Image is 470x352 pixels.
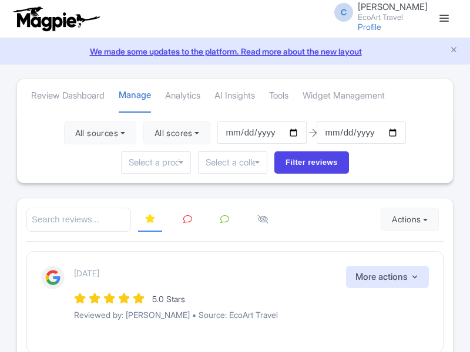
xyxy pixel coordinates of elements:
input: Search reviews... [26,208,131,232]
a: Tools [269,80,288,112]
span: [PERSON_NAME] [358,1,428,12]
button: All sources [64,121,136,145]
button: Actions [381,208,439,231]
a: We made some updates to the platform. Read more about the new layout [7,45,463,57]
a: Analytics [165,80,200,112]
input: Select a collection [206,157,260,168]
button: All scores [143,121,211,145]
input: Filter reviews [274,151,349,174]
a: C [PERSON_NAME] EcoArt Travel [327,2,428,21]
p: Reviewed by: [PERSON_NAME] • Source: EcoArt Travel [74,309,429,321]
input: Select a product [129,157,183,168]
button: Close announcement [449,44,458,57]
a: Manage [119,79,151,113]
span: 5.0 Stars [152,294,185,304]
button: More actions [346,266,429,289]
span: C [334,3,353,22]
img: Google Logo [41,266,65,289]
a: Profile [358,22,381,32]
a: AI Insights [214,80,255,112]
small: EcoArt Travel [358,13,428,21]
a: Widget Management [303,80,385,112]
img: logo-ab69f6fb50320c5b225c76a69d11143b.png [11,6,102,32]
p: [DATE] [74,267,99,279]
a: Review Dashboard [31,80,105,112]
